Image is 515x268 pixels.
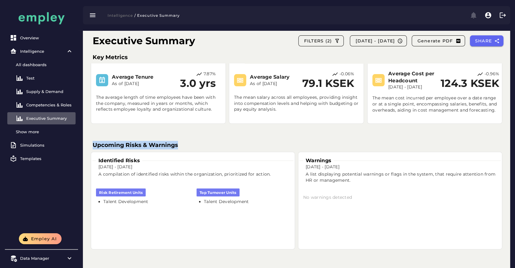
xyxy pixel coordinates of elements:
button: FILTERS (2) [298,35,344,46]
p: The average length of time employees have been with the company, measured in years or months, whi... [96,90,221,113]
h3: Warnings [303,157,334,164]
h3: Average Cost per Headcount [388,70,437,84]
h3: Key Metrics [93,53,500,62]
a: Simulations [7,139,76,151]
button: [DATE] - [DATE] [350,35,407,46]
div: Supply & Demand [26,89,73,94]
li: Talent Development [204,199,290,205]
p: -0.96% [485,71,499,77]
h3: Average Salary [250,73,299,80]
p: [DATE] - [DATE] [388,84,437,90]
button: Empley AI [19,233,62,244]
button: Intelligence [104,11,133,20]
a: Executive Summary [7,112,76,124]
h3: Identified Risks [96,157,142,164]
button: Generate PDF [412,35,465,46]
h2: 79.1 KSEK [302,77,354,90]
h1: Executive Summary [93,34,195,48]
div: Executive Summary [26,116,73,121]
div: Test [26,76,73,80]
a: Competencies & Roles [7,99,76,111]
span: top turnover units [200,190,236,195]
p: -0.06% [339,71,354,77]
div: Data Manager [20,256,63,261]
p: 7.87% [204,71,216,77]
div: Simulations [20,143,73,148]
h2: 124.3 KSEK [441,77,499,90]
h2: 3.0 yrs [180,77,216,90]
div: No warnings detected [303,195,497,201]
li: Talent Development [103,199,189,205]
span: / Executive Summary [134,13,180,18]
div: Competencies & Roles [26,102,73,107]
div: Show more [16,129,73,134]
button: SHARE [470,35,504,46]
h3: Upcoming Risks & Warnings [93,141,500,149]
a: Overview [7,32,76,44]
div: Templates [20,156,73,161]
p: The mean cost incurred per employee over a date range or at a single point, encompassing salaries... [372,90,497,113]
p: As of [DATE] [250,81,299,87]
div: A list displaying potential warnings or flags in the system, that require attention from HR or ma... [302,168,501,187]
span: risk retirement units [99,190,143,195]
h3: Average Tenure [112,73,174,80]
a: Templates [7,152,76,165]
span: Empley AI [30,236,57,241]
a: Supply & Demand [7,85,76,98]
button: / Executive Summary [133,11,183,20]
span: [DATE] - [DATE] [355,38,395,44]
a: Test [7,72,76,84]
a: All dashboards [7,59,76,71]
div: All dashboards [16,62,73,67]
span: SHARE [475,38,492,44]
span: Intelligence [107,13,133,18]
div: Overview [20,35,73,40]
div: Intelligence [20,49,63,54]
p: The mean salary across all employees, providing insight into compensation levels and helping with... [234,90,359,113]
p: As of [DATE] [112,81,174,87]
div: A compilation of identified risks within the organization, prioritized for action. [95,168,293,181]
span: FILTERS (2) [304,38,332,44]
span: Generate PDF [417,38,453,44]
